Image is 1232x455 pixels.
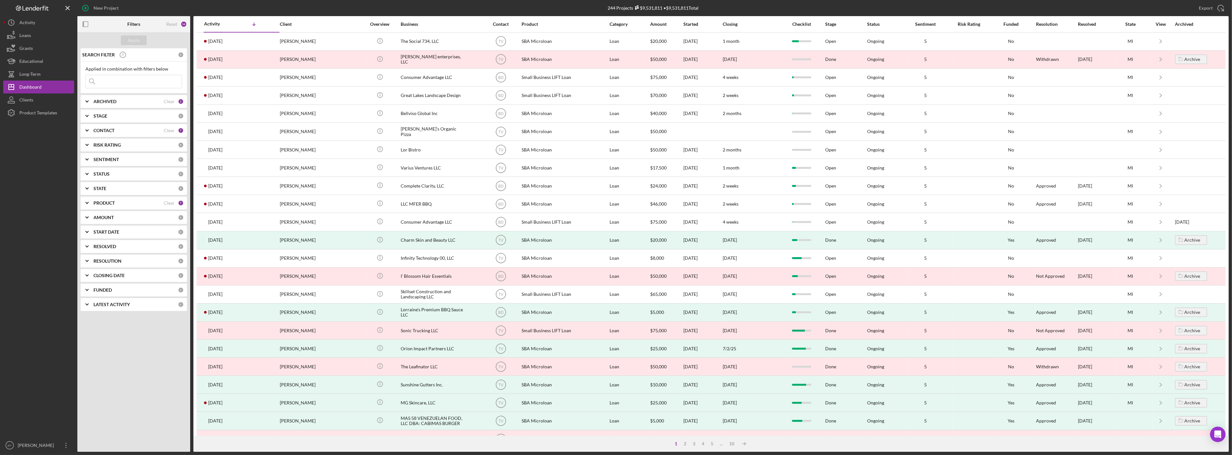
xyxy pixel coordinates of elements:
div: MI [1118,183,1143,189]
div: Contact [489,22,513,27]
a: Activity [3,16,74,29]
div: 0 [178,215,184,220]
div: Consumer Advantage LLC [401,69,465,86]
div: SBA Microloan [522,105,586,122]
span: $8,000 [650,255,664,261]
time: 2025-06-13 15:39 [208,274,222,279]
div: Loan [610,250,640,267]
b: SEARCH FILTER [82,52,115,57]
div: Charm Skin and Beauty LLC [401,232,465,249]
div: 5 [909,274,942,279]
span: $17,500 [650,165,667,170]
div: Resolution [1036,22,1067,27]
text: TV [498,238,503,243]
div: MI [1118,57,1143,62]
time: 2 weeks [723,92,738,98]
div: Great Lakes Landscape Design [401,87,465,104]
div: SBA Microloan [522,159,586,176]
text: BD [498,202,504,206]
div: View [1153,22,1169,27]
div: Open [825,33,856,50]
button: Archive [1175,271,1207,281]
div: Loan [610,123,640,140]
div: Archive [1184,235,1200,245]
time: 2 weeks [723,201,738,207]
div: [PERSON_NAME] [280,33,344,50]
div: [DATE] [1078,51,1107,68]
div: Open [825,268,856,285]
div: 5 [909,39,942,44]
a: Grants [3,42,74,55]
div: Loan [610,33,640,50]
div: SBA Microloan [522,177,586,194]
b: RESOLVED [93,244,116,249]
div: 5 [909,256,942,261]
div: [DATE] [683,232,712,249]
time: 2025-08-06 11:36 [208,201,222,207]
div: [PERSON_NAME] [280,87,344,104]
a: Loans [3,29,74,42]
div: Closing [723,22,771,27]
text: BD [498,220,504,225]
div: 0 [178,142,184,148]
div: Ongoing [867,93,884,98]
text: TV [498,256,503,261]
div: Loan [610,232,640,249]
div: [DATE] [683,87,712,104]
div: Ongoing [867,39,884,44]
span: $50,000 [650,129,667,134]
span: $40,000 [650,111,667,116]
div: Ongoing [867,183,884,189]
div: 5 [909,111,942,116]
div: Complete Clarity, LLC [401,177,465,194]
div: No [997,183,1026,189]
text: BD [498,93,504,98]
div: [DATE] [683,141,712,158]
div: [DATE] [1078,195,1107,212]
div: 0 [178,157,184,162]
div: Archive [1184,54,1200,64]
div: Applied in combination with filters below [85,66,182,72]
time: 2025-08-12 17:47 [208,183,222,189]
div: Risk Rating [953,22,985,27]
div: [DATE] [683,69,712,86]
div: Open [825,105,856,122]
b: CLOSING DATE [93,273,125,278]
div: [DATE] [683,159,712,176]
div: [DATE] [683,177,712,194]
div: [DATE] [1078,232,1107,249]
div: 7 [178,200,184,206]
time: 2025-08-27 12:43 [208,93,222,98]
div: SBA Microloan [522,123,586,140]
div: Long-Term [19,68,41,82]
div: MI [1118,129,1143,134]
div: Ongoing [867,165,884,170]
time: 2025-08-25 16:26 [208,111,222,116]
time: 2 months [723,111,741,116]
div: Export [1199,2,1213,15]
div: SBA Microloan [522,195,586,212]
div: Loan [610,286,640,303]
div: Business [401,22,465,27]
div: Category [610,22,640,27]
div: Loan [610,195,640,212]
time: 4 weeks [723,219,738,225]
div: [PERSON_NAME]'s Organic Pizza [401,123,465,140]
div: No [997,93,1026,98]
b: STAGE [93,113,107,119]
a: Product Templates [3,106,74,119]
div: [DATE] [683,51,712,68]
div: Clear [164,99,175,104]
b: SENTIMENT [93,157,119,162]
div: Activity [19,16,35,31]
div: MI [1118,93,1143,98]
div: Loan [610,268,640,285]
text: BD [498,75,504,80]
text: TV [498,57,503,62]
div: SBA Microloan [522,141,586,158]
div: Small Business LIFT Loan [522,213,586,230]
div: The Social 734, LLC [401,33,465,50]
time: 2025-09-03 20:23 [208,39,222,44]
